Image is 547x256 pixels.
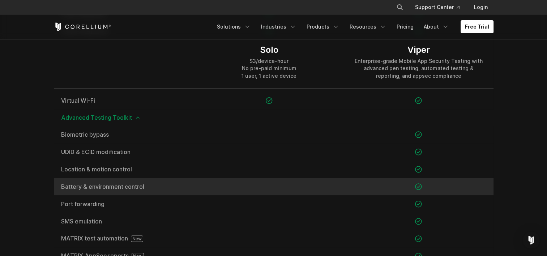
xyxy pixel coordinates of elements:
a: Pricing [392,20,418,33]
a: Login [468,1,493,14]
a: About [419,20,453,33]
a: Products [302,20,344,33]
a: Corellium Home [54,22,111,31]
div: Enterprise-grade Mobile App Security Testing with advanced pen testing, automated testing & repor... [351,58,486,80]
span: Advanced Testing Toolkit [61,115,486,120]
a: Location & motion control [61,166,187,172]
a: Solutions [213,20,255,33]
a: SMS emulation [61,218,187,224]
a: Support Center [409,1,465,14]
a: Biometric bypass [61,132,187,137]
a: Free Trial [461,20,493,33]
a: UDID & ECID modification [61,149,187,155]
a: Virtual Wi-Fi [61,98,187,103]
a: Battery & environment control [61,184,187,189]
a: MATRIX test automation [61,235,187,242]
div: Navigation Menu [388,1,493,14]
div: $3/device-hour No pre-paid minimum 1 user, 1 active device [242,58,296,80]
a: Industries [257,20,301,33]
button: Search [393,1,406,14]
a: Port forwarding [61,201,187,207]
div: Viper [351,45,486,56]
div: Navigation Menu [213,20,493,33]
div: Open Intercom Messenger [522,231,540,249]
div: Solo [242,45,296,56]
a: Resources [345,20,391,33]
